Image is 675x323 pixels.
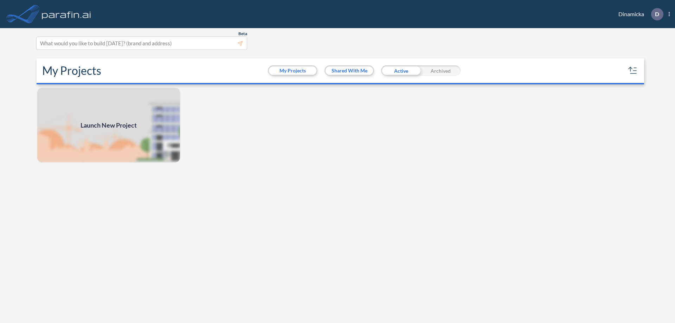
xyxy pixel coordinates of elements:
[627,65,638,76] button: sort
[421,65,461,76] div: Archived
[40,7,92,21] img: logo
[326,66,373,75] button: Shared With Me
[608,8,670,20] div: Dinamicka
[238,31,247,37] span: Beta
[381,65,421,76] div: Active
[655,11,659,17] p: D
[37,87,181,163] a: Launch New Project
[42,64,101,77] h2: My Projects
[37,87,181,163] img: add
[269,66,316,75] button: My Projects
[81,121,137,130] span: Launch New Project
